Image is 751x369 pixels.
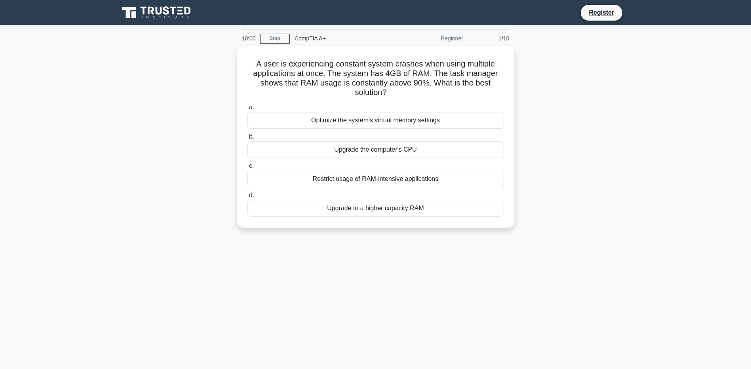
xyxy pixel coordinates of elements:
[249,162,254,169] span: c.
[237,30,260,46] div: 10:00
[584,8,619,17] a: Register
[290,30,399,46] div: CompTIA A+
[247,171,504,187] div: Restrict usage of RAM-intensive applications
[247,141,504,158] div: Upgrade the computer's CPU
[468,30,514,46] div: 1/10
[260,34,290,44] a: Stop
[399,30,468,46] div: Beginner
[249,192,254,198] span: d.
[247,112,504,129] div: Optimize the system's virtual memory settings
[249,133,254,140] span: b.
[247,59,505,98] h5: A user is experiencing constant system crashes when using multiple applications at once. The syst...
[247,200,504,217] div: Upgrade to a higher capacity RAM
[249,104,254,110] span: a.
